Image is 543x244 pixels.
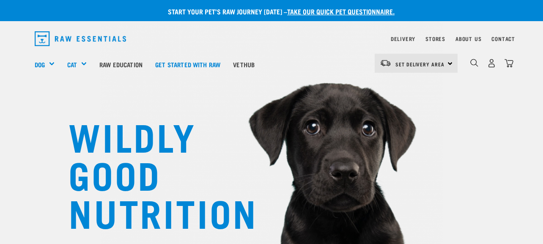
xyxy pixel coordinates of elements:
[35,60,45,69] a: Dog
[28,28,515,49] nav: dropdown navigation
[149,47,227,81] a: Get started with Raw
[455,37,481,40] a: About Us
[67,60,77,69] a: Cat
[35,31,126,46] img: Raw Essentials Logo
[69,116,238,230] h1: WILDLY GOOD NUTRITION
[425,37,445,40] a: Stores
[487,59,496,68] img: user.png
[380,59,391,67] img: van-moving.png
[505,59,513,68] img: home-icon@2x.png
[470,59,478,67] img: home-icon-1@2x.png
[395,63,444,66] span: Set Delivery Area
[227,47,261,81] a: Vethub
[287,9,395,13] a: take our quick pet questionnaire.
[491,37,515,40] a: Contact
[93,47,149,81] a: Raw Education
[391,37,415,40] a: Delivery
